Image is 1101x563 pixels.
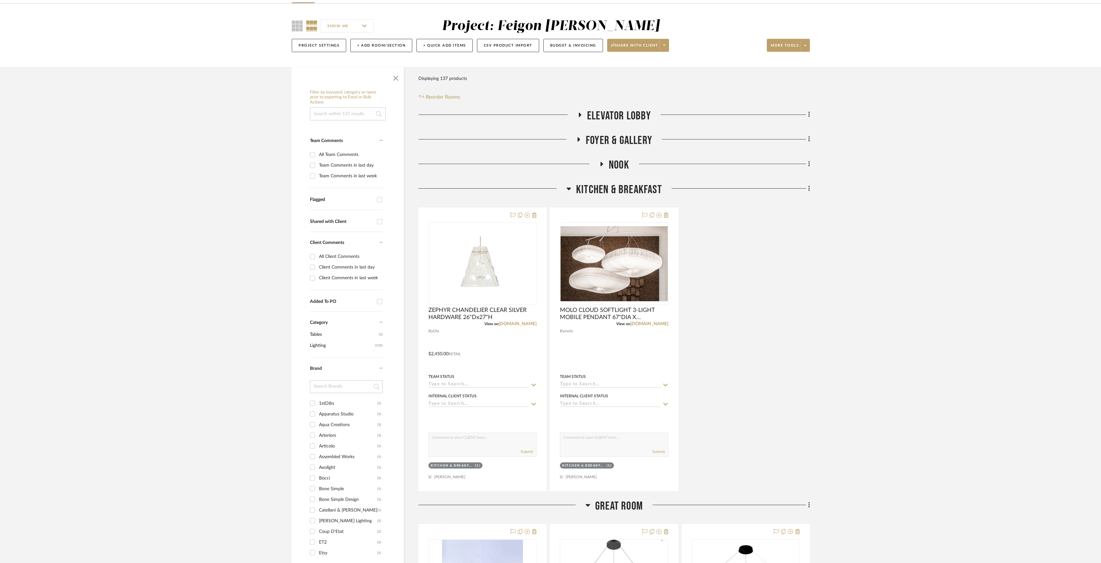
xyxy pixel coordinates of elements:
span: molo [564,328,573,334]
div: Flagged [310,197,374,203]
span: ZEPHYR CHANDELIER CLEAR SILVER HARDWARE 26"Dx27"H [428,307,537,321]
div: 1stDibs [319,398,377,409]
div: [PERSON_NAME] Lighting [319,516,377,526]
div: Articolo [319,441,377,451]
div: All Client Comments [319,251,381,262]
div: Displaying 137 products [418,72,467,85]
div: 0 [560,223,668,304]
button: CSV Product Import [477,39,539,52]
span: Oly [433,328,439,334]
img: MOLO CLOUD SOFTLIGHT 3-LIGHT MOBILE PENDANT 67"DIA X 36"MINOAH [561,226,667,301]
div: Internal Client Status [560,393,608,399]
button: + Quick Add Items [416,39,473,52]
div: KITCHEN & BREAKFAST [431,463,473,468]
input: Type to Search… [560,401,660,407]
div: Bone Simple Design [319,494,377,505]
div: Added To PO [310,299,374,304]
span: View on [484,322,499,326]
div: Project: Feigon [PERSON_NAME] [442,19,660,33]
input: Type to Search… [560,382,660,388]
button: Project Settings [292,39,346,52]
span: Lighting [310,340,373,351]
a: [DOMAIN_NAME] [499,322,537,326]
span: (1) [379,329,383,340]
button: Submit [653,449,665,455]
div: Bone Simple [319,484,377,494]
div: (1) [377,452,381,462]
div: (3) [377,430,381,441]
input: Search within 137 results [310,107,386,120]
span: Team Comments [310,138,343,143]
div: Client Comments in last day [319,262,381,272]
div: Assembled Works [319,452,377,462]
div: (1) [377,398,381,409]
button: Budget & Invoicing [543,39,603,52]
div: (1) [377,441,381,451]
div: (3) [377,420,381,430]
div: KITCHEN & BREAKFAST [562,463,605,468]
span: GREAT ROOM [595,499,643,513]
span: (135) [375,340,383,351]
a: [DOMAIN_NAME] [630,322,668,326]
div: (2) [377,526,381,537]
div: Internal Client Status [428,393,477,399]
button: Submit [521,449,533,455]
div: (1) [607,463,612,468]
div: (2) [377,516,381,526]
span: MOLO CLOUD SOFTLIGHT 3-LIGHT MOBILE PENDANT 67"DIA X 36"MINOAH [560,307,668,321]
div: (1) [377,484,381,494]
span: Reorder Rooms [426,93,460,101]
div: (1) [377,462,381,473]
div: Shared with Client [310,219,374,225]
div: All Team Comments [319,149,381,160]
input: Type to Search… [428,401,529,407]
h6: Filter by keyword, category or name prior to exporting to Excel or Bulk Actions [310,90,386,105]
div: (1) [377,548,381,558]
div: ET2 [319,537,377,547]
span: Category [310,320,328,326]
div: Team Comments in last day [319,160,381,171]
div: (1) [377,409,381,419]
div: Catellani & [PERSON_NAME] [319,505,377,515]
button: + Add Room/Section [350,39,412,52]
span: View on [616,322,630,326]
button: More tools [767,39,810,52]
img: ZEPHYR CHANDELIER CLEAR SILVER HARDWARE 26"Dx27"H [442,223,523,304]
span: Brand [310,366,322,371]
div: Team Status [560,374,586,380]
div: Axolight [319,462,377,473]
div: Etsy [319,548,377,558]
div: Aqua Creations [319,420,377,430]
button: Share with client [607,39,669,52]
input: Type to Search… [428,382,529,388]
div: Team Status [428,374,454,380]
div: Client Comments in last week [319,273,381,283]
div: Team Comments in last week [319,171,381,181]
div: (1) [377,494,381,505]
span: Tables [310,329,377,340]
div: Apparatus Studio [319,409,377,419]
div: (1) [377,505,381,515]
span: NOOK [609,158,629,172]
div: Arteriors [319,430,377,441]
div: (1) [475,463,481,468]
button: Reorder Rooms [418,93,460,101]
span: By [428,328,433,334]
div: Bocci [319,473,377,483]
span: FOYER & GALLERY [586,134,652,148]
span: KITCHEN & BREAKFAST [576,183,662,197]
button: Close [389,71,402,83]
div: (5) [377,473,381,483]
span: Client Comments [310,240,344,245]
input: Search Brands [310,380,383,393]
span: More tools [771,43,799,53]
span: Share with client [611,43,658,53]
div: Coup D'Etat [319,526,377,537]
span: By [560,328,564,334]
span: ELEVATOR LOBBY [587,109,651,123]
div: (2) [377,537,381,547]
